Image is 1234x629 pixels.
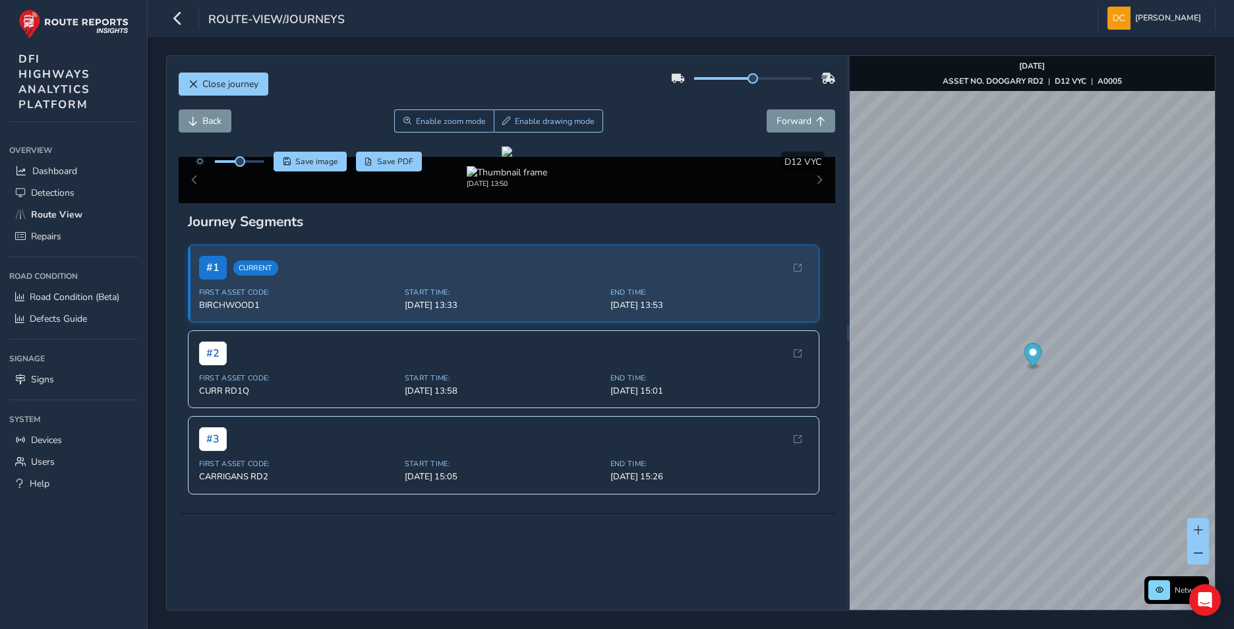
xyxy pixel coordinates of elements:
span: Help [30,477,49,490]
span: BIRCHWOOD1 [199,299,397,311]
button: Back [179,109,231,133]
a: Signs [9,369,138,390]
span: Detections [31,187,74,199]
div: [DATE] 13:50 [467,179,547,189]
span: [DATE] 13:53 [610,299,808,311]
span: Save image [295,156,338,167]
span: [DATE] 13:58 [405,385,602,397]
div: Road Condition [9,266,138,286]
div: Signage [9,349,138,369]
div: Map marker [1024,344,1042,371]
span: Start Time: [405,287,602,297]
a: Defects Guide [9,308,138,330]
span: First Asset Code: [199,459,397,469]
span: route-view/journeys [208,11,345,30]
span: # 3 [199,427,227,451]
span: Dashboard [32,165,77,177]
strong: ASSET NO. DOOGARY RD2 [943,76,1043,86]
span: Current [233,260,278,276]
img: rr logo [18,9,129,39]
span: # 2 [199,342,227,365]
span: First Asset Code: [199,373,397,383]
button: Zoom [394,109,494,133]
div: System [9,409,138,429]
button: Draw [494,109,604,133]
span: End Time: [610,459,808,469]
span: Network [1175,585,1205,595]
a: Users [9,451,138,473]
strong: [DATE] [1019,61,1045,71]
span: Road Condition (Beta) [30,291,119,303]
a: Detections [9,182,138,204]
span: [DATE] 13:33 [405,299,602,311]
span: CARRIGANS RD2 [199,471,397,483]
span: Users [31,456,55,468]
span: First Asset Code: [199,287,397,297]
span: Devices [31,434,62,446]
a: Route View [9,204,138,225]
span: Route View [31,208,82,221]
span: [DATE] 15:26 [610,471,808,483]
span: Save PDF [377,156,413,167]
span: Forward [777,115,811,127]
span: Back [202,115,221,127]
span: Close journey [202,78,258,90]
span: Enable zoom mode [416,116,486,127]
button: Close journey [179,73,268,96]
span: DFI HIGHWAYS ANALYTICS PLATFORM [18,51,90,112]
span: [DATE] 15:01 [610,385,808,397]
strong: D12 VYC [1055,76,1086,86]
strong: A0005 [1098,76,1122,86]
a: Dashboard [9,160,138,182]
span: Signs [31,373,54,386]
a: Repairs [9,225,138,247]
div: Open Intercom Messenger [1189,584,1221,616]
span: [PERSON_NAME] [1135,7,1201,30]
button: Forward [767,109,835,133]
button: Save [274,152,347,171]
div: | | [943,76,1122,86]
span: Repairs [31,230,61,243]
span: # 1 [199,256,227,280]
span: Start Time: [405,373,602,383]
div: Overview [9,140,138,160]
img: Thumbnail frame [467,166,547,179]
a: Devices [9,429,138,451]
img: diamond-layout [1107,7,1131,30]
span: Enable drawing mode [515,116,595,127]
a: Road Condition (Beta) [9,286,138,308]
span: Defects Guide [30,313,87,325]
div: Journey Segments [188,212,827,231]
a: Help [9,473,138,494]
button: PDF [356,152,423,171]
span: [DATE] 15:05 [405,471,602,483]
button: [PERSON_NAME] [1107,7,1206,30]
span: End Time: [610,373,808,383]
span: D12 VYC [784,156,821,168]
span: Start Time: [405,459,602,469]
span: CURR RD1Q [199,385,397,397]
span: End Time: [610,287,808,297]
